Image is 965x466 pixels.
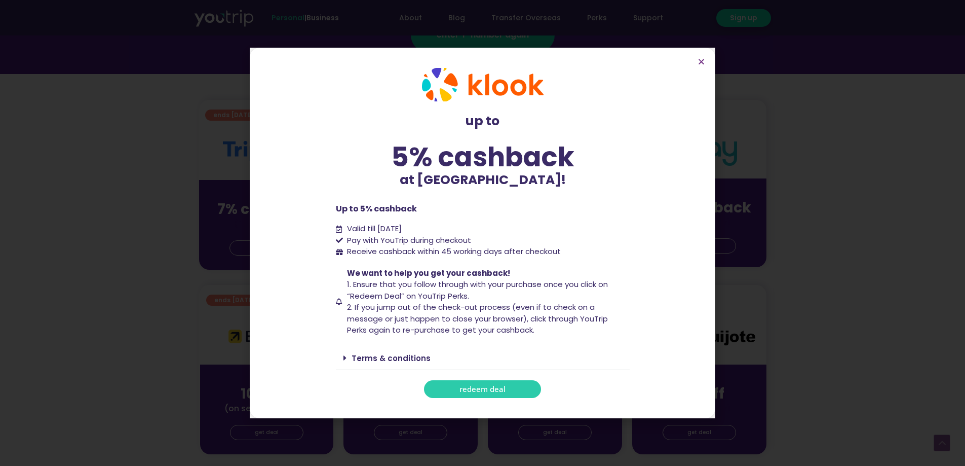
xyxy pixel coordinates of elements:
[344,246,561,258] span: Receive cashback within 45 working days after checkout
[336,203,630,215] p: Up to 5% cashback
[336,170,630,190] p: at [GEOGRAPHIC_DATA]!
[347,302,608,335] span: 2. If you jump out of the check-out process (even if to check on a message or just happen to clos...
[344,235,471,246] span: Pay with YouTrip during checkout
[459,385,506,393] span: redeem deal
[336,144,630,170] div: 5% cashback
[336,112,630,131] p: up to
[336,346,630,370] div: Terms & conditions
[352,353,431,364] a: Terms & conditions
[347,279,608,301] span: 1. Ensure that you follow through with your purchase once you click on “Redeem Deal” on YouTrip P...
[344,223,402,235] span: Valid till [DATE]
[698,58,705,65] a: Close
[424,380,541,398] a: redeem deal
[347,268,510,278] span: We want to help you get your cashback!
